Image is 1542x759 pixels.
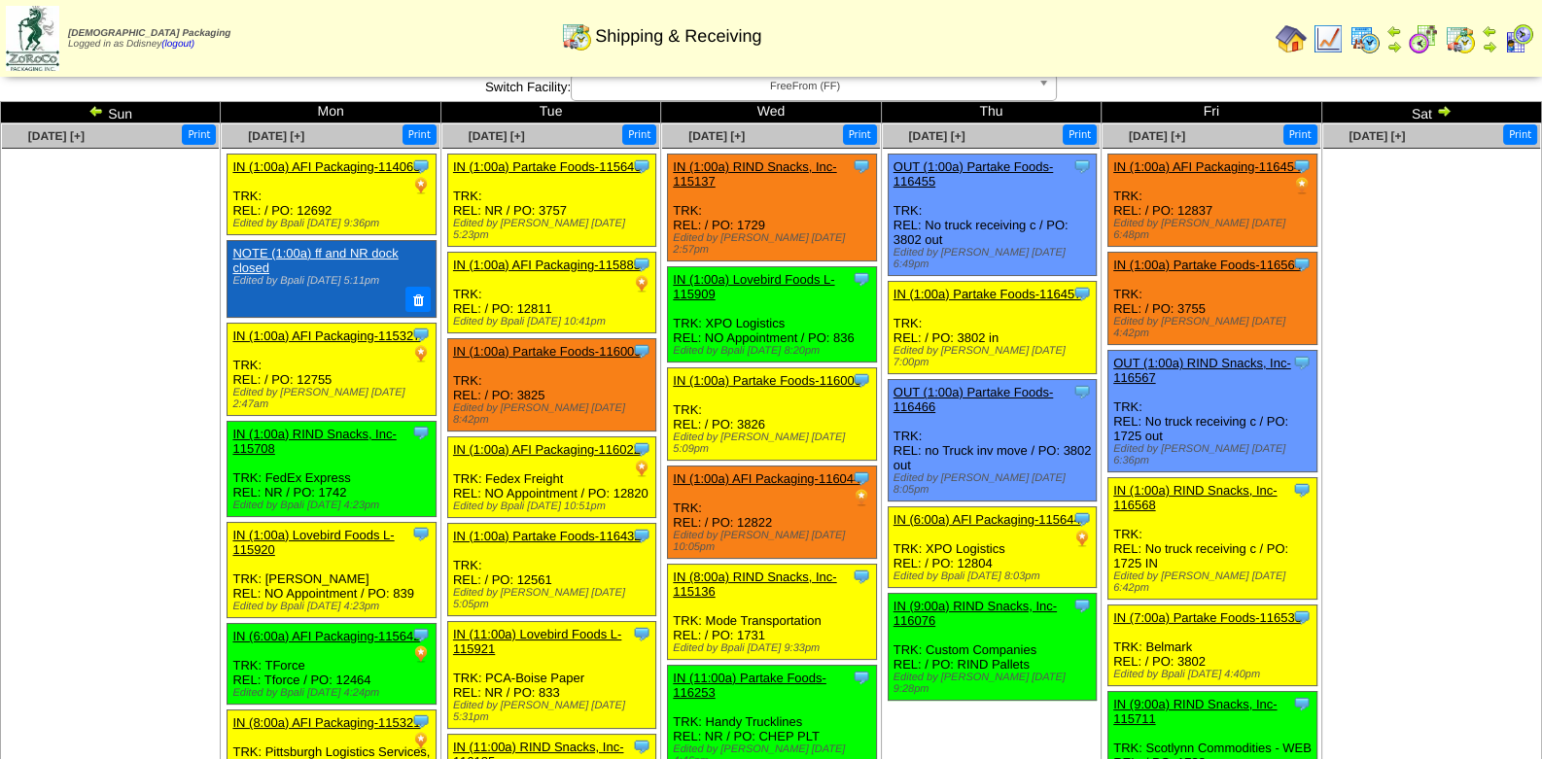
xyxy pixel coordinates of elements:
[673,345,875,357] div: Edited by Bpali [DATE] 8:20pm
[1482,23,1497,39] img: arrowleft.gif
[894,385,1054,414] a: OUT (1:00a) Partake Foods-116466
[632,439,651,459] img: Tooltip
[1113,610,1302,625] a: IN (7:00a) Partake Foods-116538
[228,623,436,704] div: TRK: TForce REL: Tforce / PO: 12464
[843,124,877,145] button: Print
[668,368,876,461] div: TRK: REL: / PO: 3826
[228,323,436,415] div: TRK: REL: / PO: 12755
[1292,694,1312,713] img: Tooltip
[453,316,655,328] div: Edited by Bpali [DATE] 10:41pm
[1108,605,1316,686] div: TRK: Belmark REL: / PO: 3802
[1292,353,1312,372] img: Tooltip
[1072,529,1092,548] img: PO
[673,431,875,455] div: Edited by [PERSON_NAME] [DATE] 5:09pm
[1072,382,1092,401] img: Tooltip
[1,102,221,123] td: Sun
[1436,103,1452,119] img: arrowright.gif
[673,373,861,388] a: IN (1:00a) Partake Foods-116000
[1113,483,1277,512] a: IN (1:00a) RIND Snacks, Inc-116568
[894,599,1057,628] a: IN (9:00a) RIND Snacks, Inc-116076
[447,524,655,616] div: TRK: REL: / PO: 12561
[232,218,435,229] div: Edited by Bpali [DATE] 9:36pm
[1113,316,1315,339] div: Edited by [PERSON_NAME] [DATE] 4:42pm
[688,129,745,143] span: [DATE] [+]
[232,715,420,730] a: IN (8:00a) AFI Packaging-115321
[232,387,435,410] div: Edited by [PERSON_NAME] [DATE] 2:47am
[1113,218,1315,241] div: Edited by [PERSON_NAME] [DATE] 6:48pm
[453,627,621,656] a: IN (11:00a) Lovebird Foods L-115921
[673,642,875,654] div: Edited by Bpali [DATE] 9:33pm
[88,103,104,119] img: arrowleft.gif
[28,129,85,143] a: [DATE] [+]
[232,275,427,287] div: Edited by Bpali [DATE] 5:11pm
[232,159,420,174] a: IN (1:00a) AFI Packaging-114063
[453,500,655,512] div: Edited by Bpali [DATE] 10:51pm
[673,272,834,301] a: IN (1:00a) Lovebird Foods L-115909
[1349,129,1405,143] a: [DATE] [+]
[411,711,431,731] img: Tooltip
[411,644,431,664] img: PO
[1113,570,1315,594] div: Edited by [PERSON_NAME] [DATE] 6:42pm
[1113,443,1315,466] div: Edited by [PERSON_NAME] [DATE] 6:36pm
[1445,23,1476,54] img: calendarinout.gif
[881,102,1101,123] td: Thu
[411,156,431,176] img: Tooltip
[1072,509,1092,529] img: Tooltip
[632,274,651,293] img: PO
[632,341,651,361] img: Tooltip
[232,427,396,456] a: IN (1:00a) RIND Snacks, Inc-115708
[232,687,435,699] div: Edited by Bpali [DATE] 4:24pm
[1292,176,1312,195] img: PO
[579,75,1031,98] span: FreeFrom (FF)
[453,402,655,426] div: Edited by [PERSON_NAME] [DATE] 8:42pm
[68,28,230,39] span: [DEMOGRAPHIC_DATA] Packaging
[888,594,1096,701] div: TRK: Custom Companies REL: / PO: RIND Pallets
[1292,255,1312,274] img: Tooltip
[894,159,1054,189] a: OUT (1:00a) Partake Foods-116455
[1108,351,1316,472] div: TRK: REL: No truck receiving c / PO: 1725 out
[1113,356,1291,385] a: OUT (1:00a) RIND Snacks, Inc-116567
[1386,23,1402,39] img: arrowleft.gif
[232,246,398,275] a: NOTE (1:00a) ff and NR dock closed
[248,129,304,143] span: [DATE] [+]
[894,570,1096,582] div: Edited by Bpali [DATE] 8:03pm
[673,530,875,553] div: Edited by [PERSON_NAME] [DATE] 10:05pm
[182,124,216,145] button: Print
[632,737,651,756] img: Tooltip
[1108,478,1316,600] div: TRK: REL: No truck receiving c / PO: 1725 IN
[852,269,871,289] img: Tooltip
[1349,23,1381,54] img: calendarprod.gif
[221,102,440,123] td: Mon
[228,522,436,617] div: TRK: [PERSON_NAME] REL: NO Appointment / PO: 839
[852,668,871,687] img: Tooltip
[1102,102,1321,123] td: Fri
[595,26,761,47] span: Shipping & Receiving
[894,287,1082,301] a: IN (1:00a) Partake Foods-116457
[632,459,651,478] img: PO
[852,567,871,586] img: Tooltip
[447,437,655,518] div: TRK: Fedex Freight REL: NO Appointment / PO: 12820
[1313,23,1344,54] img: line_graph.gif
[232,629,420,643] a: IN (6:00a) AFI Packaging-115642
[1072,284,1092,303] img: Tooltip
[1129,129,1185,143] a: [DATE] [+]
[453,344,642,359] a: IN (1:00a) Partake Foods-116009
[403,124,437,145] button: Print
[894,345,1096,368] div: Edited by [PERSON_NAME] [DATE] 7:00pm
[1113,697,1277,726] a: IN (9:00a) RIND Snacks, Inc-115711
[411,423,431,442] img: Tooltip
[469,129,525,143] a: [DATE] [+]
[228,421,436,516] div: TRK: FedEx Express REL: NR / PO: 1742
[1386,39,1402,54] img: arrowright.gif
[453,587,655,610] div: Edited by [PERSON_NAME] [DATE] 5:05pm
[668,466,876,559] div: TRK: REL: / PO: 12822
[6,6,59,71] img: zoroco-logo-small.webp
[673,671,826,700] a: IN (11:00a) Partake Foods-116253
[1503,124,1537,145] button: Print
[1503,23,1534,54] img: calendarcustomer.gif
[232,500,435,511] div: Edited by Bpali [DATE] 4:23pm
[447,339,655,431] div: TRK: REL: / PO: 3825
[673,159,836,189] a: IN (1:00a) RIND Snacks, Inc-115137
